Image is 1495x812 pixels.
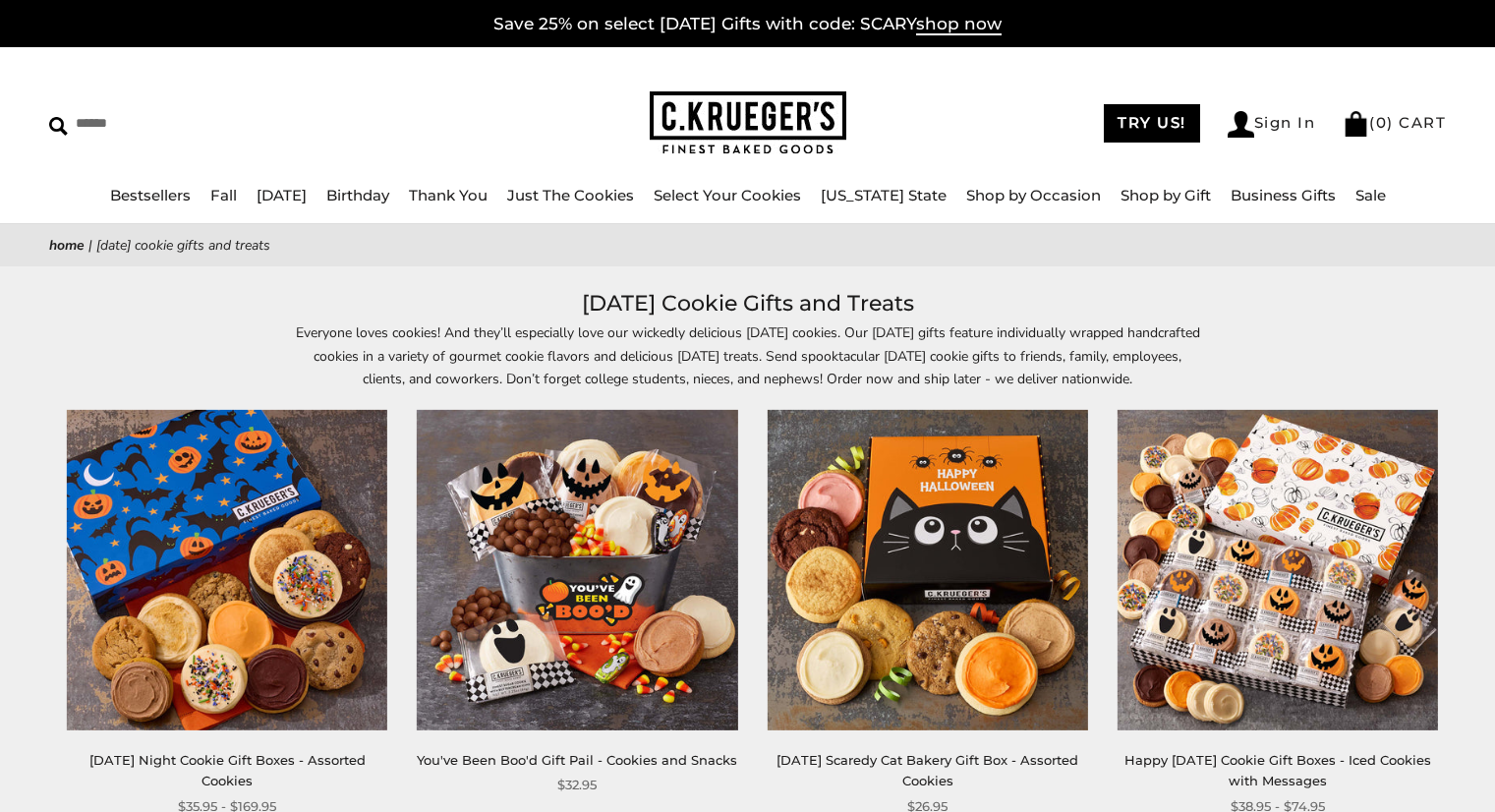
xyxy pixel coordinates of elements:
[1343,113,1446,132] a: (0) CART
[1118,410,1438,730] img: Happy Halloween Cookie Gift Boxes - Iced Cookies with Messages
[1231,186,1336,204] a: Business Gifts
[1228,111,1254,138] img: Account
[966,186,1101,204] a: Shop by Occasion
[49,117,68,136] img: Search
[916,14,1002,35] span: shop now
[767,410,1087,730] img: Halloween Scaredy Cat Bakery Gift Box - Assorted Cookies
[409,186,488,204] a: Thank You
[417,410,737,730] img: You've Been Boo'd Gift Pail - Cookies and Snacks
[1121,186,1211,204] a: Shop by Gift
[67,410,387,730] img: Halloween Night Cookie Gift Boxes - Assorted Cookies
[776,752,1078,788] a: [DATE] Scaredy Cat Bakery Gift Box - Assorted Cookies
[1228,111,1316,138] a: Sign In
[326,186,389,204] a: Birthday
[89,752,366,788] a: [DATE] Night Cookie Gift Boxes - Assorted Cookies
[96,236,270,255] span: [DATE] Cookie Gifts and Treats
[49,108,380,139] input: Search
[49,236,85,255] a: Home
[768,410,1088,730] a: Halloween Scaredy Cat Bakery Gift Box - Assorted Cookies
[821,186,947,204] a: [US_STATE] State
[557,775,597,795] span: $32.95
[507,186,634,204] a: Just The Cookies
[1104,104,1200,143] a: TRY US!
[88,236,92,255] span: |
[417,752,737,768] a: You've Been Boo'd Gift Pail - Cookies and Snacks
[257,186,307,204] a: [DATE]
[1343,111,1369,137] img: Bag
[296,321,1200,389] p: Everyone loves cookies! And they’ll especially love our wickedly delicious [DATE] cookies. Our [D...
[654,186,801,204] a: Select Your Cookies
[79,286,1416,321] h1: [DATE] Cookie Gifts and Treats
[210,186,237,204] a: Fall
[1355,186,1386,204] a: Sale
[1376,113,1388,132] span: 0
[650,91,846,155] img: C.KRUEGER'S
[1124,752,1431,788] a: Happy [DATE] Cookie Gift Boxes - Iced Cookies with Messages
[493,14,1002,35] a: Save 25% on select [DATE] Gifts with code: SCARYshop now
[49,234,1446,257] nav: breadcrumbs
[110,186,191,204] a: Bestsellers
